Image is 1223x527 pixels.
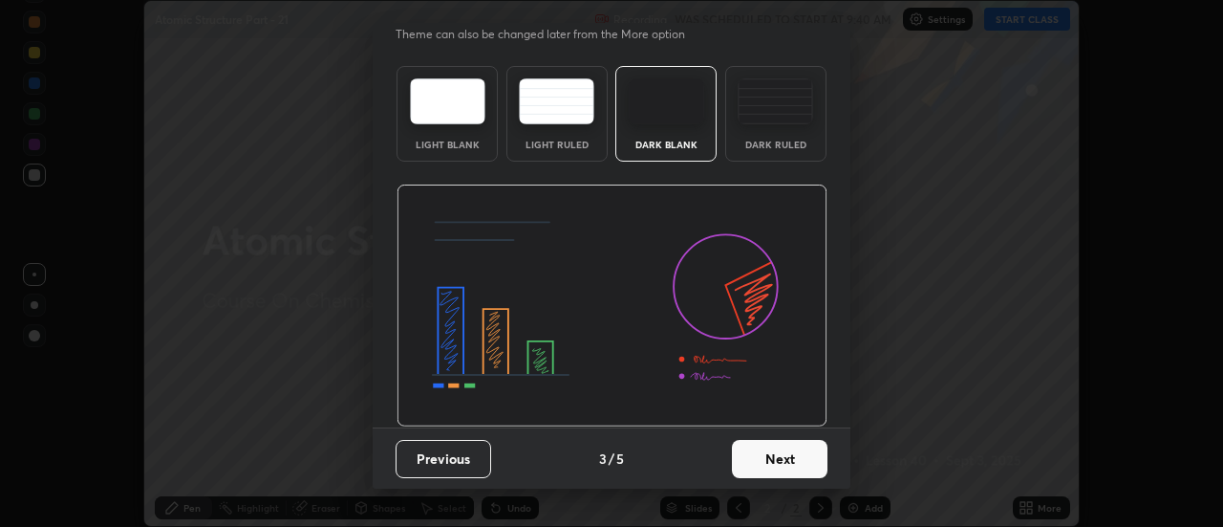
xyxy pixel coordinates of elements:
img: darkRuledTheme.de295e13.svg [738,78,813,124]
img: darkThemeBanner.d06ce4a2.svg [397,185,827,428]
div: Light Blank [409,140,485,149]
button: Next [732,440,827,478]
button: Previous [396,440,491,478]
img: lightTheme.e5ed3b09.svg [410,78,485,124]
img: darkTheme.f0cc69e5.svg [629,78,704,124]
h4: / [609,449,614,469]
div: Dark Blank [628,140,704,149]
div: Dark Ruled [738,140,814,149]
p: Theme can also be changed later from the More option [396,26,705,43]
h4: 3 [599,449,607,469]
img: lightRuledTheme.5fabf969.svg [519,78,594,124]
div: Light Ruled [519,140,595,149]
h4: 5 [616,449,624,469]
